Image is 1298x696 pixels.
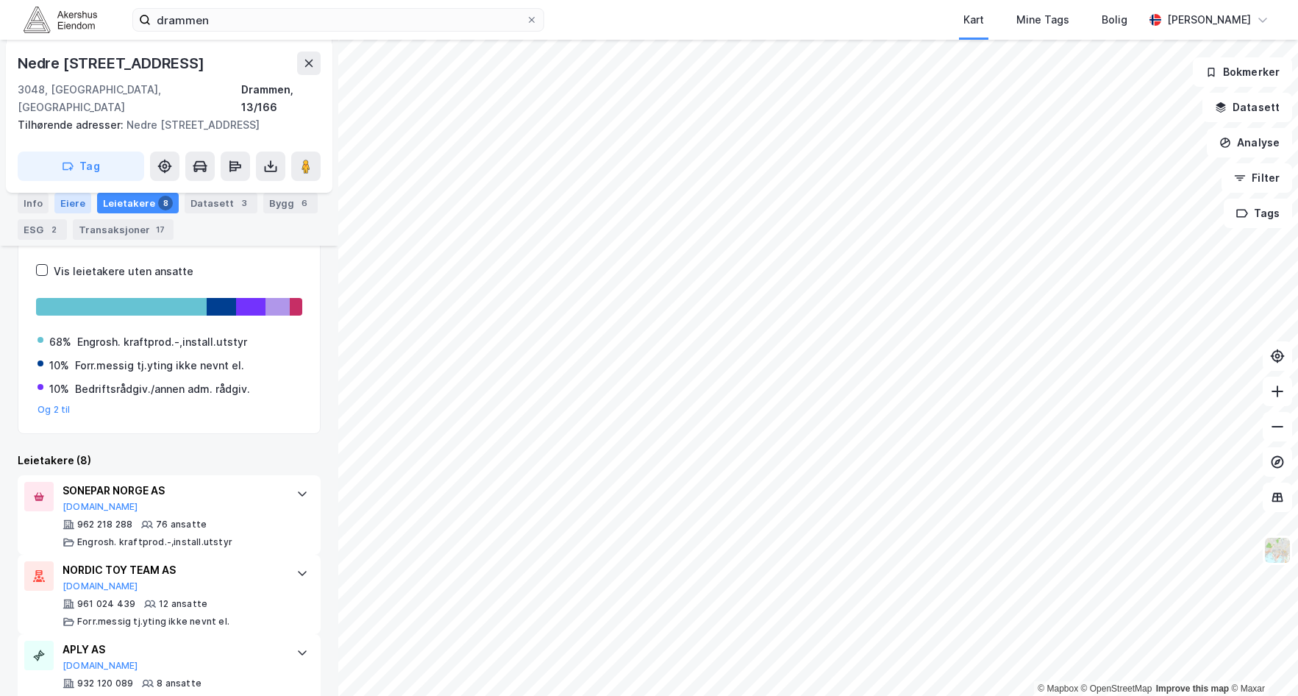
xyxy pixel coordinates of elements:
div: Engrosh. kraftprod.-,install.utstyr [77,536,232,548]
div: Forr.messig tj.yting ikke nevnt el. [75,357,244,374]
div: Eiere [54,193,91,213]
div: 3 [237,196,252,210]
button: Og 2 til [38,404,71,416]
div: 10% [49,380,69,398]
div: Vis leietakere uten ansatte [54,263,193,280]
div: 76 ansatte [156,519,207,530]
a: Improve this map [1156,683,1229,694]
div: Nedre [STREET_ADDRESS] [18,52,207,75]
div: Leietakere [97,193,179,213]
iframe: Chat Widget [1224,625,1298,696]
div: NORDIC TOY TEAM AS [63,561,282,579]
button: Tag [18,152,144,181]
button: Datasett [1202,93,1292,122]
button: Filter [1222,163,1292,193]
img: akershus-eiendom-logo.9091f326c980b4bce74ccdd9f866810c.svg [24,7,97,32]
div: 8 ansatte [157,678,202,689]
div: 6 [297,196,312,210]
div: Nedre [STREET_ADDRESS] [18,116,309,134]
div: SONEPAR NORGE AS [63,482,282,500]
div: Bedriftsrådgiv./annen adm. rådgiv. [75,380,250,398]
input: Søk på adresse, matrikkel, gårdeiere, leietakere eller personer [151,9,526,31]
div: 10% [49,357,69,374]
button: Bokmerker [1193,57,1292,87]
a: Mapbox [1038,683,1078,694]
div: Bolig [1102,11,1127,29]
div: Engrosh. kraftprod.-,install.utstyr [77,333,247,351]
div: Drammen, 13/166 [241,81,321,116]
span: Tilhørende adresser: [18,118,126,131]
div: ESG [18,219,67,240]
div: Transaksjoner [73,219,174,240]
a: OpenStreetMap [1081,683,1152,694]
div: Info [18,193,49,213]
div: 68% [49,333,71,351]
button: [DOMAIN_NAME] [63,501,138,513]
div: APLY AS [63,641,282,658]
div: Datasett [185,193,257,213]
div: 962 218 288 [77,519,132,530]
div: 8 [158,196,173,210]
div: 12 ansatte [159,598,207,610]
div: Kart [963,11,984,29]
div: 3048, [GEOGRAPHIC_DATA], [GEOGRAPHIC_DATA] [18,81,241,116]
div: Forr.messig tj.yting ikke nevnt el. [77,616,229,628]
button: [DOMAIN_NAME] [63,660,138,672]
img: Z [1263,536,1291,564]
button: [DOMAIN_NAME] [63,580,138,592]
button: Analyse [1207,128,1292,157]
button: Tags [1224,199,1292,228]
div: Kontrollprogram for chat [1224,625,1298,696]
div: 961 024 439 [77,598,135,610]
div: 932 120 089 [77,678,133,689]
div: 2 [46,222,61,237]
div: Leietakere (8) [18,452,321,469]
div: 17 [153,222,168,237]
div: Bygg [263,193,318,213]
div: [PERSON_NAME] [1167,11,1251,29]
div: Mine Tags [1016,11,1069,29]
